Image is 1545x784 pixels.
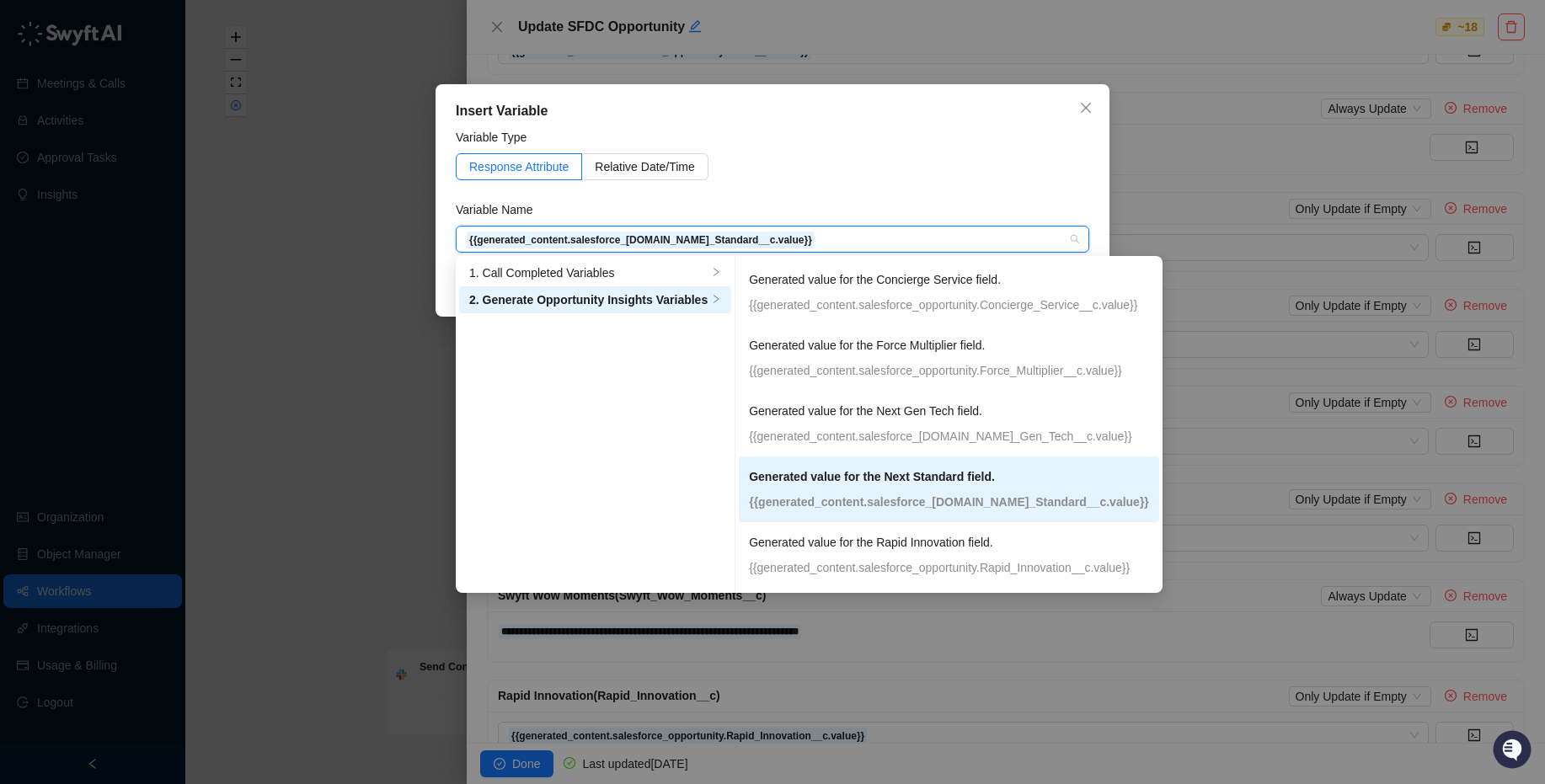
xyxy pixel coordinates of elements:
p: {{generated_content.salesforce_[DOMAIN_NAME]_Standard__c.value}} [749,493,1149,511]
span: Docs [34,236,62,253]
p: Generated value for the Next Gen Tech field. [749,402,1149,420]
li: Generated value for the Concierge Service field. [739,259,1159,325]
div: 📚 [17,237,30,251]
div: We're available if you need us! [57,169,213,183]
span: Status [93,236,130,253]
span: right [711,294,721,304]
a: 📶Status [69,229,136,259]
p: Generated value for the Rapid Innovation field. [749,533,1149,552]
button: Close [1072,94,1099,121]
img: 5124521997842_fc6d7dfcefe973c2e489_88.png [17,152,47,183]
p: {{generated_content.salesforce_opportunity.Concierge_Service__c.value}} [749,296,1149,314]
p: Generated value for the Next Standard field. [749,467,1149,486]
li: 2. Generate Opportunity Insights Variables [459,286,731,313]
p: {{generated_content.salesforce_opportunity.Force_Multiplier__c.value}} [749,361,1149,380]
div: Start new chat [57,152,276,169]
label: Variable Name [456,200,544,219]
div: 2. Generate Opportunity Insights Variables [469,291,708,309]
li: Generated value for the Rapid Innovation field. [739,522,1159,588]
button: Start new chat [286,157,307,178]
p: {{generated_content.salesforce_[DOMAIN_NAME]_Gen_Tech__c.value}} [749,427,1149,445]
iframe: Open customer support [1491,728,1537,774]
div: 📶 [76,237,89,251]
a: 📚Docs [10,229,69,259]
p: Generated value for the Force Multiplier field. [749,336,1149,355]
a: Powered byPylon [119,276,204,290]
p: Welcome 👋 [17,67,307,94]
p: Generated value for the Concierge Service field. [749,270,1149,289]
li: Generated value for the Force Multiplier field. [739,325,1159,391]
li: Generated value for the Next Gen Tech field. [739,391,1159,456]
label: Variable Type [456,128,538,147]
div: 1. Call Completed Variables [469,264,708,282]
li: Generated value for the Next Standard field. [739,456,1159,522]
li: 1. Call Completed Variables [459,259,731,286]
span: close [1079,101,1093,115]
h2: How can we help? [17,94,307,121]
span: right [711,267,721,277]
span: Pylon [168,277,204,290]
strong: {{generated_content.salesforce_[DOMAIN_NAME]_Standard__c.value}} [469,234,812,246]
span: Response Attribute [469,160,569,173]
p: {{generated_content.salesforce_opportunity.Rapid_Innovation__c.value}} [749,558,1149,577]
span: Relative Date/Time [595,160,695,173]
img: Swyft AI [17,17,51,51]
div: Insert Variable [456,101,1089,121]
